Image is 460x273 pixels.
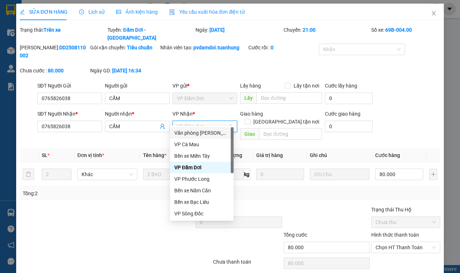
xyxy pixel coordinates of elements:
[107,27,156,41] b: Đầm Dơi - [GEOGRAPHIC_DATA]
[20,9,68,15] span: SỬA ĐƠN HÀNG
[23,169,34,180] button: delete
[20,44,89,59] div: [PERSON_NAME]:
[174,140,229,148] div: VP Cà Mau
[174,210,229,218] div: VP Sông Đốc
[170,196,234,208] div: Bến xe Bạc Liêu
[325,93,373,104] input: Cước lấy hàng
[169,9,245,15] span: Yêu cầu xuất hóa đơn điện tử
[37,110,102,118] div: SĐT Người Nhận
[240,111,263,117] span: Giao hàng
[170,173,234,185] div: VP Phước Long
[174,152,229,160] div: Bến xe Miền Tây
[112,68,141,73] b: [DATE] 16:34
[169,9,175,15] img: icon
[424,4,444,24] button: Close
[160,124,165,129] span: user-add
[325,111,360,117] label: Cước giao hàng
[284,232,307,238] span: Tổng cước
[170,127,234,139] div: Văn phòng Hồ Chí Minh
[172,82,237,90] div: VP gửi
[195,26,283,42] div: Ngày:
[79,9,105,15] span: Lịch sử
[90,67,159,75] div: Ngày GD:
[174,187,229,194] div: Bến xe Năm Căn
[116,9,121,14] span: picture
[431,10,437,16] span: close
[79,9,84,14] span: clock-circle
[82,169,133,180] span: Khác
[107,26,195,42] div: Tuyến:
[127,45,152,50] b: Tiêu chuẩn
[240,92,257,104] span: Lấy
[271,45,273,50] b: 0
[193,45,239,50] b: pvdamdoi.tuanhung
[48,68,64,73] b: 80.000
[174,175,229,183] div: VP Phước Long
[143,169,203,180] input: VD: Bàn, Ghế
[250,118,322,126] span: [GEOGRAPHIC_DATA] tận nơi
[170,208,234,219] div: VP Sông Đốc
[90,44,159,52] div: Gói vận chuyển:
[256,169,304,180] input: 0
[20,9,25,14] span: edit
[174,198,229,206] div: Bến xe Bạc Liêu
[240,83,261,89] span: Lấy hàng
[256,152,283,158] span: Giá trị hàng
[177,93,233,104] span: VP Đầm Dơi
[212,258,283,270] div: Chưa thanh toán
[210,27,225,33] b: [DATE]
[143,152,166,158] span: Tên hàng
[77,152,104,158] span: Đơn vị tính
[43,27,61,33] b: Trên xe
[325,83,357,89] label: Cước lấy hàng
[170,150,234,162] div: Bến xe Miền Tây
[243,169,250,180] span: kg
[375,152,400,158] span: Cước hàng
[291,82,322,90] span: Lấy tận nơi
[283,26,371,42] div: Chuyến:
[172,111,193,117] span: VP Nhận
[23,189,178,197] div: Tổng: 2
[37,82,102,90] div: SĐT Người Gửi
[42,152,47,158] span: SL
[116,9,158,15] span: Ảnh kiện hàng
[303,27,316,33] b: 21:00
[174,164,229,171] div: VP Đầm Dơi
[170,139,234,150] div: VP Cà Mau
[371,232,419,238] label: Hình thức thanh toán
[170,162,234,173] div: VP Đầm Dơi
[325,121,373,132] input: Cước giao hàng
[371,26,441,42] div: Số xe:
[174,129,229,137] div: Văn phòng [PERSON_NAME]
[376,217,436,228] span: Chưa thu
[429,169,437,180] button: plus
[257,92,322,104] input: Dọc đường
[177,121,233,132] span: VP Đầm Dơi
[385,27,412,33] b: 69B-004.00
[19,26,107,42] div: Trạng thái:
[248,44,317,52] div: Cước rồi :
[160,44,247,52] div: Nhân viên tạo:
[105,82,170,90] div: Người gửi
[307,148,372,162] th: Ghi chú
[170,185,234,196] div: Bến xe Năm Căn
[259,128,322,140] input: Dọc đường
[376,242,436,253] span: Chọn HT Thanh Toán
[240,128,259,140] span: Giao
[371,206,440,214] div: Trạng thái Thu Hộ
[105,110,170,118] div: Người nhận
[20,67,89,75] div: Chưa cước :
[310,169,369,180] input: Ghi Chú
